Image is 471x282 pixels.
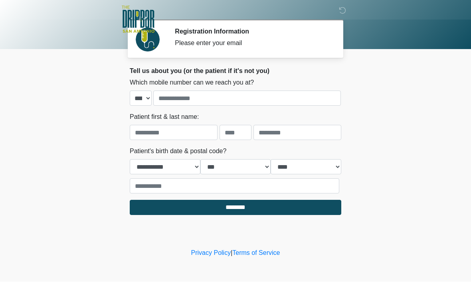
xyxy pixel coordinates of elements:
a: | [231,250,232,256]
img: The DRIPBaR - San Antonio Fossil Creek Logo [122,6,154,34]
img: Agent Avatar [136,28,160,52]
label: Patient's birth date & postal code? [130,147,226,156]
label: Which mobile number can we reach you at? [130,78,254,88]
label: Patient first & last name: [130,112,199,122]
div: Please enter your email [175,39,329,48]
a: Privacy Policy [191,250,231,256]
a: Terms of Service [232,250,280,256]
h2: Tell us about you (or the patient if it's not you) [130,67,341,75]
